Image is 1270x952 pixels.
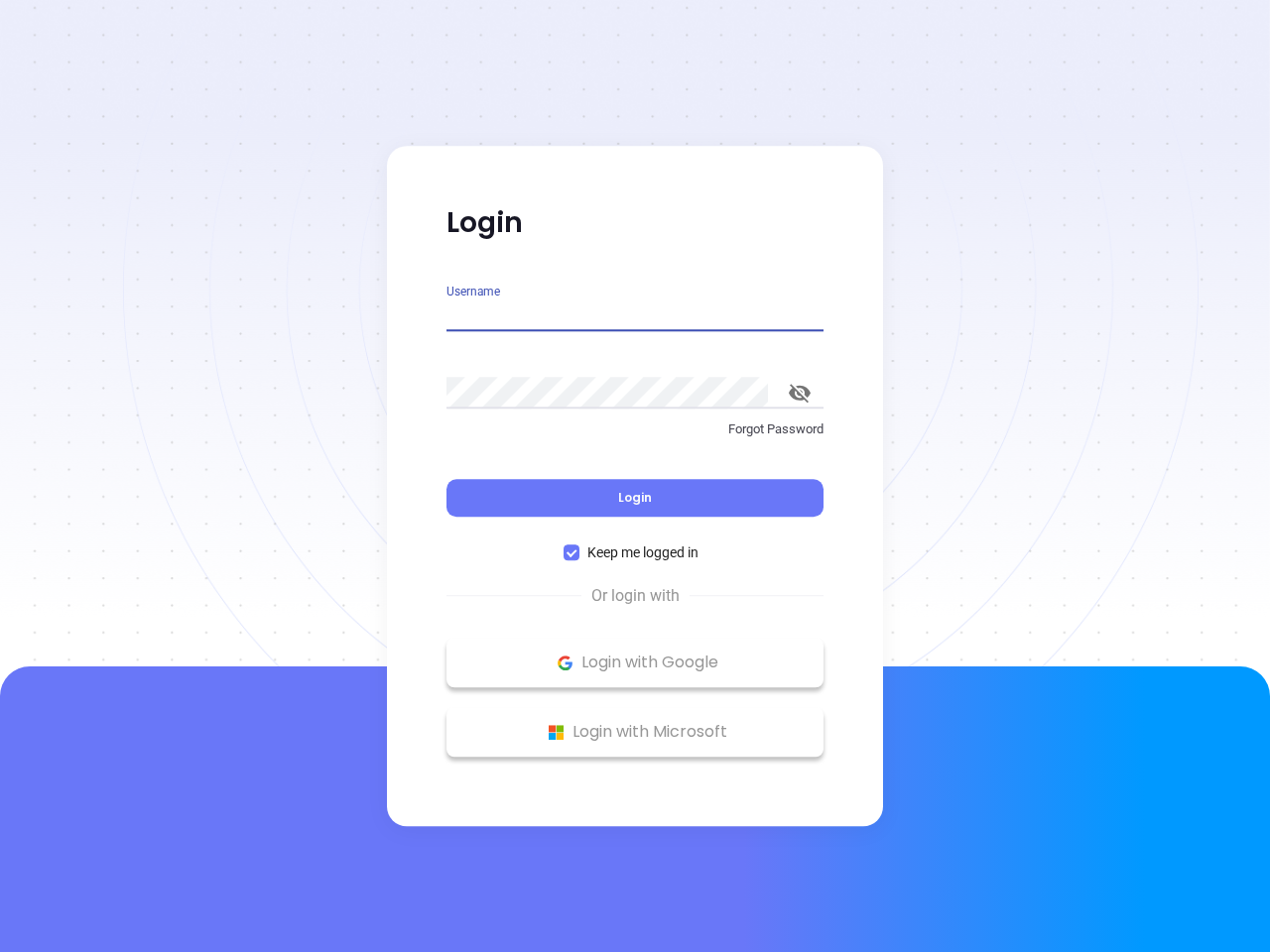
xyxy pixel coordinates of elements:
[446,707,824,757] button: Microsoft Logo Login with Microsoft
[446,419,824,455] a: Forgot Password
[618,489,652,506] span: Login
[776,369,824,416] button: toggle password visibility
[446,638,824,687] button: Google Logo Login with Google
[544,720,569,745] img: Microsoft Logo
[553,651,577,675] img: Google Logo
[446,419,824,439] p: Forgot Password
[456,648,814,677] p: Login with Google
[456,717,814,747] p: Login with Microsoft
[581,584,690,608] span: Or login with
[446,205,824,241] p: Login
[446,286,500,297] label: Username
[446,479,824,517] button: Login
[579,541,706,563] span: Keep me logged in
